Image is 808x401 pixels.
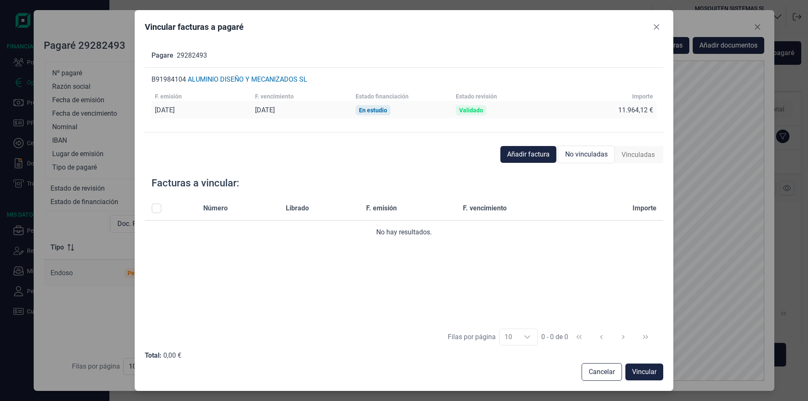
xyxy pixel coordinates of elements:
[448,332,496,342] div: Filas por página
[615,146,662,163] div: Vinculadas
[151,203,162,213] div: All items unselected
[163,351,181,360] div: 0,00 €
[632,93,653,100] div: Importe
[635,327,656,347] button: Last Page
[151,227,656,237] div: No hay resultados.
[359,107,387,114] div: En estudio
[145,351,162,360] div: Total:
[625,364,663,380] button: Vincular
[177,50,207,61] p: 29282493
[145,21,244,33] div: Vincular facturas a pagaré
[569,327,589,347] button: First Page
[558,146,615,163] div: No vinculadas
[622,150,655,160] span: Vinculadas
[591,327,611,347] button: Previous Page
[463,203,507,213] span: F. vencimiento
[151,74,186,85] p: B91984104
[633,203,656,213] span: Importe
[565,149,608,159] span: No vinculadas
[366,203,397,213] span: F. emisión
[286,203,309,213] span: Librado
[203,203,228,213] span: Número
[618,106,653,114] div: 11.964,12 €
[155,93,182,100] div: F. emisión
[151,50,173,61] p: Pagare
[155,106,175,114] div: [DATE]
[632,367,656,377] span: Vincular
[507,149,550,159] span: Añadir factura
[255,106,275,114] div: [DATE]
[459,107,483,114] div: Validado
[456,93,497,100] div: Estado revisión
[500,146,556,163] button: Añadir factura
[188,75,307,84] div: ALUMINIO DISEÑO Y MECANIZADOS SL
[582,363,622,381] button: Cancelar
[151,176,239,190] div: Facturas a vincular:
[356,93,409,100] div: Estado financiación
[613,327,633,347] button: Next Page
[541,334,568,340] span: 0 - 0 de 0
[650,20,663,34] button: Close
[589,367,615,377] span: Cancelar
[255,93,294,100] div: F. vencimiento
[517,329,537,345] div: Choose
